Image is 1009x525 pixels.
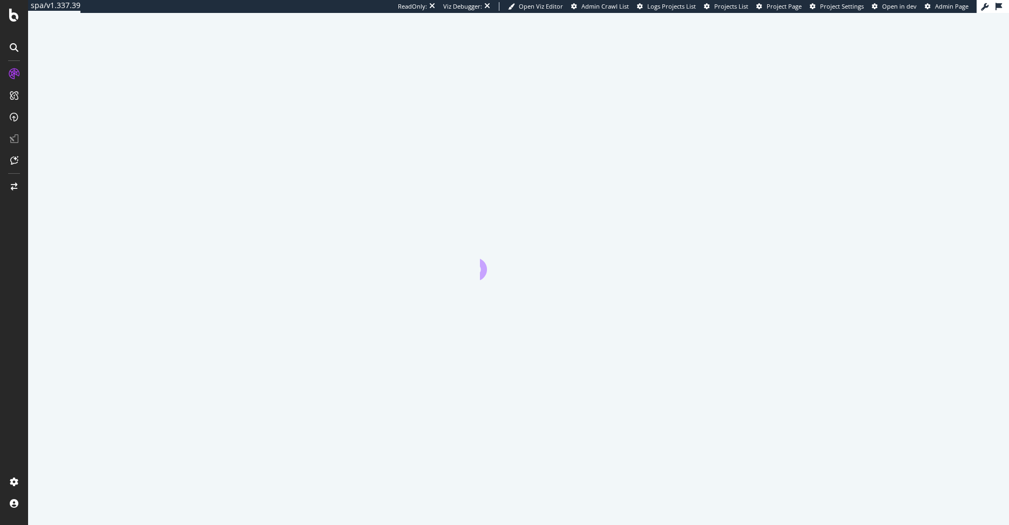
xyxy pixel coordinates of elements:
a: Open in dev [872,2,917,11]
span: Projects List [714,2,748,10]
a: Logs Projects List [637,2,696,11]
span: Open in dev [882,2,917,10]
span: Open Viz Editor [519,2,563,10]
span: Admin Page [935,2,969,10]
a: Open Viz Editor [508,2,563,11]
a: Admin Page [925,2,969,11]
a: Project Page [756,2,802,11]
div: Viz Debugger: [443,2,482,11]
span: Project Page [767,2,802,10]
span: Admin Crawl List [581,2,629,10]
span: Project Settings [820,2,864,10]
a: Admin Crawl List [571,2,629,11]
a: Project Settings [810,2,864,11]
a: Projects List [704,2,748,11]
div: ReadOnly: [398,2,427,11]
div: animation [480,241,558,280]
span: Logs Projects List [647,2,696,10]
